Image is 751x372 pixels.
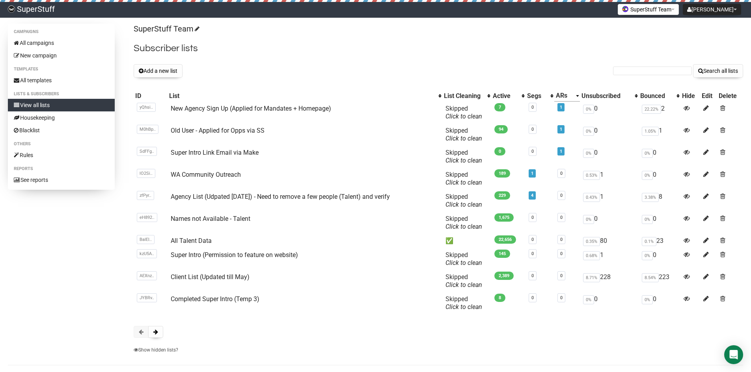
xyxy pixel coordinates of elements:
span: zfPyr.. [137,191,154,200]
span: 0% [642,171,653,180]
span: 0.1% [642,237,656,246]
a: Housekeeping [8,111,115,124]
a: 0 [560,237,563,242]
span: 0.68% [583,251,600,260]
button: Add a new list [134,64,183,78]
a: 1 [531,171,533,176]
span: yQhsi.. [137,103,156,112]
button: Search all lists [693,64,743,78]
a: Old User - Applied for Opps via SS [171,127,265,134]
th: ARs: Descending sort applied, activate to remove the sort [554,90,580,102]
th: Unsubscribed: No sort applied, activate to apply an ascending sort [580,90,639,102]
td: 0 [639,146,680,168]
td: 23 [639,234,680,248]
div: Active [493,92,518,100]
span: Skipped [445,295,482,311]
a: 0 [531,273,534,278]
span: 94 [494,125,508,133]
span: M0hBp.. [137,125,158,134]
a: Click to clean [445,201,482,208]
a: 0 [531,251,534,256]
td: 0 [580,124,639,146]
a: SuperStuff Team [134,24,198,33]
span: 3.38% [642,193,659,202]
span: Skipped [445,149,482,164]
td: 80 [580,234,639,248]
span: Skipped [445,193,482,208]
a: 0 [560,215,563,220]
li: Others [8,139,115,149]
a: 0 [531,105,534,110]
div: Edit [702,92,716,100]
td: 0 [580,146,639,168]
span: 2,389 [494,272,514,280]
span: 0.35% [583,237,600,246]
td: 228 [580,270,639,292]
td: 0 [639,212,680,234]
td: 0 [580,102,639,124]
div: Hide [682,92,699,100]
a: 0 [531,149,534,154]
span: 1.05% [642,127,659,136]
span: 0% [583,105,594,114]
span: kzU5A.. [137,249,157,258]
a: Click to clean [445,135,482,142]
th: Edit: No sort applied, sorting is disabled [700,90,717,102]
span: 0% [583,215,594,224]
td: 1 [580,248,639,270]
a: Names not Available - Talent [171,215,250,222]
th: ID: No sort applied, sorting is disabled [134,90,168,102]
a: Click to clean [445,223,482,230]
h2: Subscriber lists [134,41,743,56]
span: JYBRv.. [137,293,157,302]
a: Click to clean [445,281,482,289]
a: Show hidden lists? [134,347,178,353]
a: 1 [560,105,562,110]
a: Agency List (Udpated [DATE]) - Need to remove a few people (Talent) and verify [171,193,390,200]
th: Active: No sort applied, activate to apply an ascending sort [491,90,526,102]
td: 1 [580,168,639,190]
span: 0.43% [583,193,600,202]
a: 0 [560,273,563,278]
div: Open Intercom Messenger [724,345,743,364]
span: 8 [494,294,505,302]
a: 4 [531,193,533,198]
span: 1,675 [494,213,514,222]
div: List [169,92,434,100]
div: ID [135,92,166,100]
span: 0 [494,147,505,155]
a: 0 [560,171,563,176]
span: 0% [642,295,653,304]
div: ARs [556,92,572,100]
a: All campaigns [8,37,115,49]
a: 0 [531,215,534,220]
a: View all lists [8,99,115,111]
a: Super Intro (Permission to feature on website) [171,251,298,259]
td: 223 [639,270,680,292]
span: 22.22% [642,105,661,114]
th: Bounced: No sort applied, activate to apply an ascending sort [639,90,680,102]
span: AEXnz.. [137,271,157,280]
a: 0 [560,251,563,256]
a: Click to clean [445,113,482,120]
span: 22,656 [494,235,516,244]
td: 0 [639,168,680,190]
th: Segs: No sort applied, activate to apply an ascending sort [526,90,554,102]
a: 0 [531,127,534,132]
td: ✅ [442,234,491,248]
span: 0% [583,295,594,304]
a: New Agency Sign Up (Applied for Mandates + Homepage) [171,105,331,112]
div: Segs [527,92,546,100]
a: Blacklist [8,124,115,137]
th: Hide: No sort applied, sorting is disabled [680,90,700,102]
span: BaIEI.. [137,235,155,244]
td: 1 [639,124,680,146]
td: 0 [639,292,680,314]
span: 8.71% [583,273,600,282]
button: [PERSON_NAME] [683,4,741,15]
th: List: No sort applied, activate to apply an ascending sort [168,90,442,102]
a: Completed Super Intro (Temp 3) [171,295,259,303]
li: Lists & subscribers [8,89,115,99]
th: Delete: No sort applied, sorting is disabled [717,90,743,102]
span: Skipped [445,171,482,186]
